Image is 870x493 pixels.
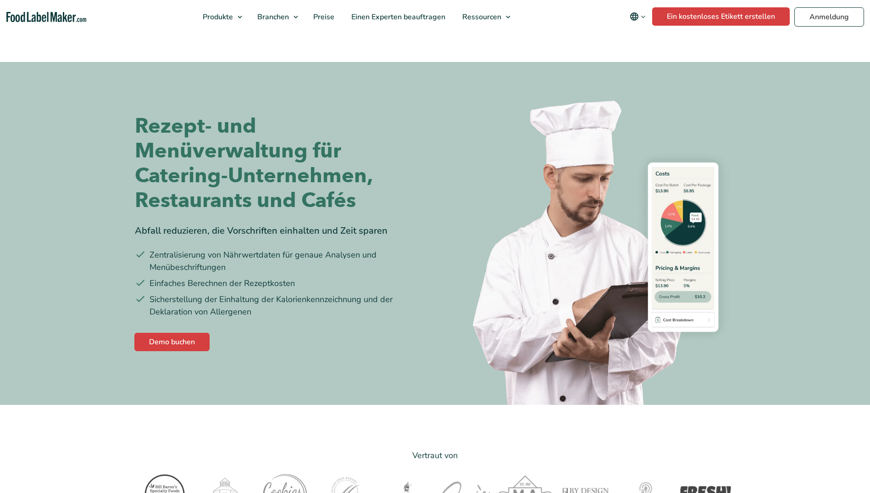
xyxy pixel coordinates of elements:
a: Food Label Maker homepage [6,12,86,22]
span: Ressourcen [460,12,502,22]
li: Sicherstellung der Einhaltung der Kalorienkennzeichnung und der Deklaration von Allergenen [135,293,428,318]
li: Einfaches Berechnen der Rezeptkosten [135,277,428,290]
h1: Rezept- und Menüverwaltung für Catering-Unternehmen, Restaurants und Cafés [135,114,428,213]
span: Einen Experten beauftragen [349,12,446,22]
a: Demo buchen [134,333,210,351]
span: Produkte [200,12,234,22]
a: Anmeldung [794,7,864,27]
li: Zentralisierung von Nährwertdaten für genaue Analysen und Menübeschriftungen [135,249,428,274]
span: Branchen [255,12,290,22]
button: Change language [623,7,652,26]
p: Vertraut von [135,449,736,462]
a: Ein kostenloses Etikett erstellen [652,7,790,26]
div: Abfall reduzieren, die Vorschriften einhalten und Zeit sparen [135,224,428,238]
span: Preise [310,12,335,22]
